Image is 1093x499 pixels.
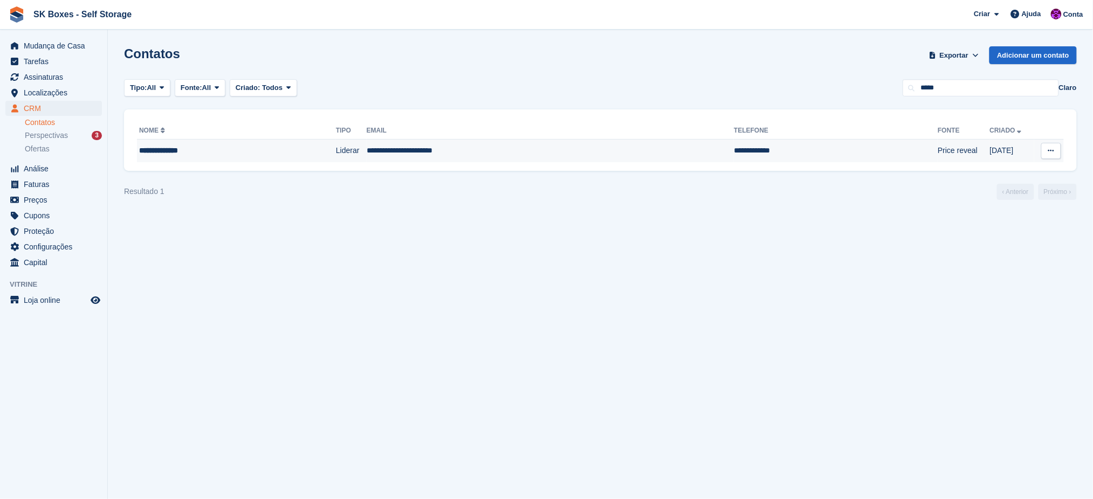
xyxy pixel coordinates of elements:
[147,82,156,93] span: All
[25,130,102,141] a: Perspectivas 3
[5,177,102,192] a: menu
[1022,9,1041,19] span: Ajuda
[1063,9,1083,20] span: Conta
[734,122,938,140] th: Telefone
[5,208,102,223] a: menu
[262,84,283,92] span: Todos
[1051,9,1062,19] img: Mateus Cassange
[24,38,88,53] span: Mudança de Casa
[24,239,88,254] span: Configurações
[938,140,989,162] td: Price reveal
[5,161,102,176] a: menu
[181,82,202,93] span: Fonte:
[5,293,102,308] a: menu
[230,79,297,97] button: Criado: Todos
[24,293,88,308] span: Loja online
[24,177,88,192] span: Faturas
[367,122,734,140] th: Email
[25,143,102,155] a: Ofertas
[5,85,102,100] a: menu
[938,122,989,140] th: Fonte
[1059,82,1077,93] button: Claro
[5,239,102,254] a: menu
[25,144,50,154] span: Ofertas
[997,184,1034,200] a: Anterior
[24,208,88,223] span: Cupons
[990,127,1024,134] a: Criado
[139,127,167,134] a: Nome
[29,5,136,23] a: SK Boxes - Self Storage
[24,70,88,85] span: Assinaturas
[5,224,102,239] a: menu
[124,46,180,61] h1: Contatos
[124,186,164,197] div: Resultado 1
[25,117,102,128] a: Contatos
[130,82,147,93] span: Tipo:
[24,224,88,239] span: Proteção
[974,9,990,19] span: Criar
[124,79,170,97] button: Tipo: All
[202,82,211,93] span: All
[5,255,102,270] a: menu
[10,279,107,290] span: Vitrine
[24,161,88,176] span: Análise
[24,85,88,100] span: Localizações
[24,192,88,207] span: Preços
[24,101,88,116] span: CRM
[89,294,102,307] a: Loja de pré-visualização
[1039,184,1077,200] a: Próximo
[940,50,968,61] span: Exportar
[24,54,88,69] span: Tarefas
[5,70,102,85] a: menu
[5,192,102,207] a: menu
[5,38,102,53] a: menu
[92,131,102,140] div: 3
[175,79,225,97] button: Fonte: All
[236,84,260,92] span: Criado:
[25,130,68,141] span: Perspectivas
[336,122,367,140] th: Tipo
[24,255,88,270] span: Capital
[927,46,981,64] button: Exportar
[989,46,1077,64] a: Adicionar um contato
[995,184,1079,200] nav: Page
[5,101,102,116] a: menu
[5,54,102,69] a: menu
[9,6,25,23] img: stora-icon-8386f47178a22dfd0bd8f6a31ec36ba5ce8667c1dd55bd0f319d3a0aa187defe.svg
[990,140,1035,162] td: [DATE]
[336,140,367,162] td: Liderar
